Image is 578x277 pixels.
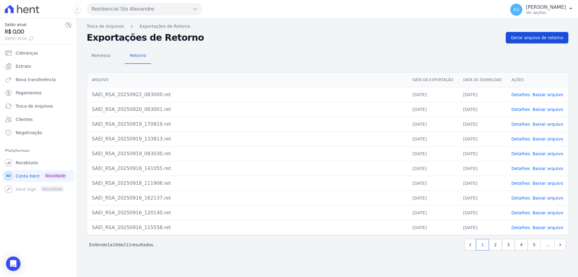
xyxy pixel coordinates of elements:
[505,1,578,18] button: EU [PERSON_NAME] Ver opções
[92,224,403,231] div: SAEI_RSA_20250916_115558.ret
[502,239,515,250] a: 3
[2,47,74,59] a: Cobranças
[555,239,566,250] a: Next
[107,242,110,247] span: 1
[526,4,566,10] p: [PERSON_NAME]
[458,205,507,220] td: [DATE]
[87,23,568,30] nav: Breadcrumb
[16,50,38,56] span: Cobranças
[506,32,568,43] a: Gerar arquivo de retorno
[89,242,154,248] p: Exibindo a de resultados.
[5,36,65,41] span: [DATE] 09:04
[458,102,507,117] td: [DATE]
[126,49,150,61] span: Retorno
[489,239,502,250] a: 2
[533,225,563,230] a: Baixar arquivo
[408,190,458,205] td: [DATE]
[408,220,458,235] td: [DATE]
[408,102,458,117] td: [DATE]
[408,87,458,102] td: [DATE]
[87,48,115,64] a: Remessa
[533,107,563,112] a: Baixar arquivo
[16,130,42,136] span: Negativação
[408,117,458,131] td: [DATE]
[533,166,563,171] a: Baixar arquivo
[533,122,563,127] a: Baixar arquivo
[5,47,72,195] nav: Sidebar
[2,87,74,99] a: Pagamentos
[458,190,507,205] td: [DATE]
[5,21,65,28] span: Saldo atual
[92,106,403,113] div: SAEI_RSA_20250920_083001.ret
[6,257,20,271] div: Open Intercom Messenger
[511,181,530,186] a: Detalhes
[2,113,74,125] a: Clientes
[92,209,403,216] div: SAEI_RSA_20250916_120140.ret
[507,73,568,87] th: Ações
[533,196,563,200] a: Baixar arquivo
[16,173,39,179] span: Conta Hent
[408,131,458,146] td: [DATE]
[458,146,507,161] td: [DATE]
[408,205,458,220] td: [DATE]
[526,10,566,15] p: Ver opções
[16,116,33,122] span: Clientes
[16,90,42,96] span: Pagamentos
[125,48,151,64] a: Retorno
[2,74,74,86] a: Nova transferência
[5,147,72,154] div: Plataformas
[16,103,53,109] span: Troca de Arquivos
[515,239,528,250] a: 4
[511,210,530,215] a: Detalhes
[408,146,458,161] td: [DATE]
[514,8,519,12] span: EU
[16,160,38,166] span: Recebíveis
[511,35,563,41] span: Gerar arquivo de retorno
[2,170,74,182] a: Conta Hent Novidade
[92,150,403,157] div: SAEI_RSA_20250919_083030.ret
[113,242,118,247] span: 10
[140,23,190,30] a: Exportações de Retorno
[87,33,501,42] h2: Exportações de Retorno
[92,165,403,172] div: SAEI_RSA_20250918_141055.ret
[533,181,563,186] a: Baixar arquivo
[43,172,68,179] span: Novidade
[511,137,530,141] a: Detalhes
[540,239,555,250] span: …
[533,151,563,156] a: Baixar arquivo
[88,49,114,61] span: Remessa
[458,131,507,146] td: [DATE]
[528,239,541,250] a: 5
[2,157,74,169] a: Recebíveis
[5,28,65,36] span: R$ 0,00
[465,239,476,250] a: Previous
[408,176,458,190] td: [DATE]
[92,91,403,98] div: SAEI_RSA_20250922_083000.ret
[87,23,124,30] a: Troca de Arquivos
[92,180,403,187] div: SAEI_RSA_20250918_111906.ret
[533,92,563,97] a: Baixar arquivo
[511,196,530,200] a: Detalhes
[408,73,458,87] th: Data da Exportação
[458,220,507,235] td: [DATE]
[87,73,408,87] th: Arquivo
[511,151,530,156] a: Detalhes
[511,122,530,127] a: Detalhes
[92,121,403,128] div: SAEI_RSA_20250919_170819.ret
[533,137,563,141] a: Baixar arquivo
[458,176,507,190] td: [DATE]
[123,242,131,247] span: 211
[511,166,530,171] a: Detalhes
[16,63,31,69] span: Extrato
[16,77,56,83] span: Nova transferência
[476,239,489,250] a: 1
[2,127,74,139] a: Negativação
[2,60,74,72] a: Extrato
[511,107,530,112] a: Detalhes
[92,135,403,143] div: SAEI_RSA_20250919_133813.ret
[458,117,507,131] td: [DATE]
[458,87,507,102] td: [DATE]
[87,3,202,15] button: Residencial Sto Alexandre
[458,73,507,87] th: Data de Download
[533,210,563,215] a: Baixar arquivo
